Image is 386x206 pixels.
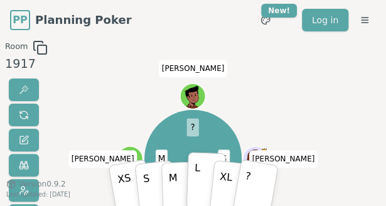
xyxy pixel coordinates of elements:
[302,9,348,31] a: Log in
[159,60,228,77] span: Click to change your name
[254,9,277,31] button: New!
[5,55,48,73] div: 1917
[68,150,137,168] span: Click to change your name
[156,150,168,168] span: M
[35,11,131,29] span: Planning Poker
[193,159,200,202] p: L
[10,10,131,30] a: PPPlanning Poker
[5,40,28,55] span: Room
[13,13,27,28] span: PP
[249,150,318,168] span: Click to change your name
[6,179,66,189] button: Version0.9.2
[9,129,39,151] button: Change name
[261,147,267,153] span: aaron is the host
[187,119,199,136] span: ?
[6,191,70,198] span: Last updated: [DATE]
[9,154,39,176] button: Watch only
[9,104,39,126] button: Reset votes
[9,79,39,101] button: Reveal votes
[261,4,297,18] div: New!
[19,179,66,189] span: Version 0.9.2
[218,150,230,168] span: S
